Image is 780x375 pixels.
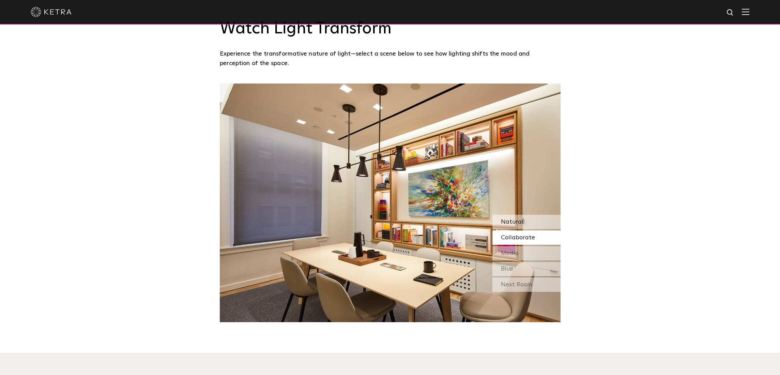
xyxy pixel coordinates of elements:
[31,7,72,17] img: ketra-logo-2019-white
[501,266,513,272] span: Blue
[220,19,561,39] h3: Watch Light Transform
[726,9,735,17] img: search icon
[742,9,749,15] img: Hamburger%20Nav.svg
[220,84,561,322] img: SS-Desktop-CEC-05
[501,250,519,256] span: Media
[501,219,523,225] span: Natural
[501,235,535,241] span: Collaborate
[492,277,561,292] div: Next Room
[220,49,557,69] p: Experience the transformative nature of light—select a scene below to see how lighting shifts the...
